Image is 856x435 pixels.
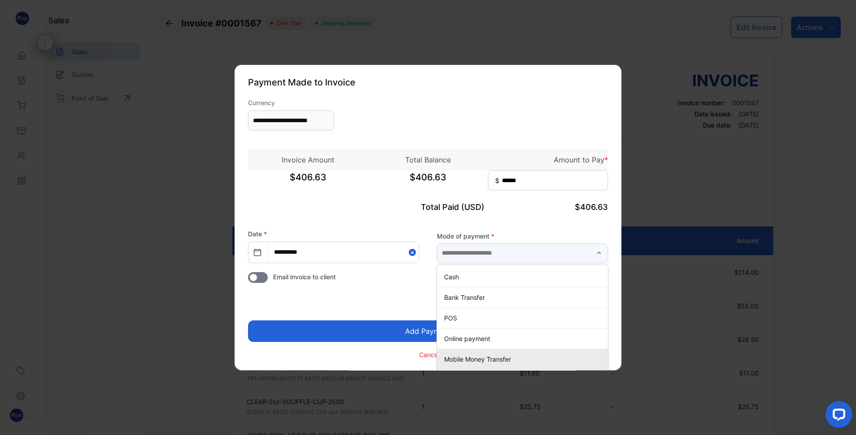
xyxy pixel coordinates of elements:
p: Bank Transfer [444,292,604,302]
label: Date [248,230,267,238]
p: Cancel [419,350,439,359]
p: Amount to Pay [488,154,608,165]
p: POS [444,313,604,322]
p: Mobile Money Transfer [444,354,604,363]
label: Currency [248,98,334,107]
p: Invoice Amount [248,154,368,165]
p: Online payment [444,333,604,343]
p: Cash [444,272,604,281]
p: Payment Made to Invoice [248,76,608,89]
span: Email invoice to client [273,272,336,281]
iframe: LiveChat chat widget [818,397,856,435]
span: $406.63 [575,202,608,212]
label: Mode of payment [437,231,608,240]
button: Add Payment [248,320,608,342]
p: Total Paid (USD) [368,201,488,213]
button: Close [409,242,419,262]
span: $ [495,176,499,185]
span: $406.63 [248,171,368,193]
span: $406.63 [368,171,488,193]
p: Total Balance [368,154,488,165]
